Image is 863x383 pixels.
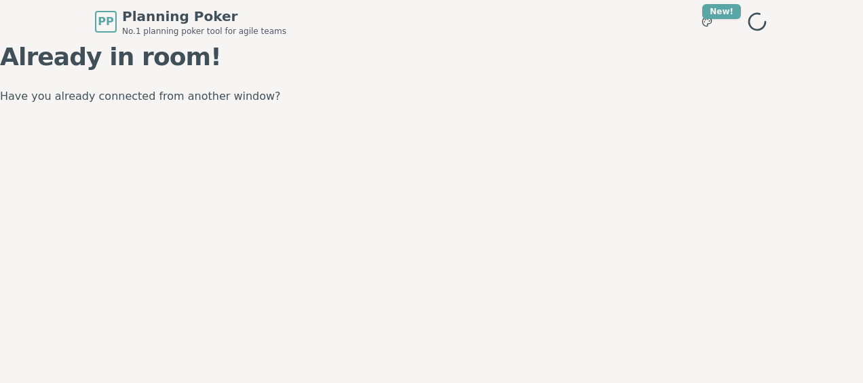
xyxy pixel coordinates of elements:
[95,7,286,37] a: PPPlanning PokerNo.1 planning poker tool for agile teams
[122,7,286,26] span: Planning Poker
[695,10,719,34] button: New!
[702,4,741,19] div: New!
[122,26,286,37] span: No.1 planning poker tool for agile teams
[98,14,113,30] span: PP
